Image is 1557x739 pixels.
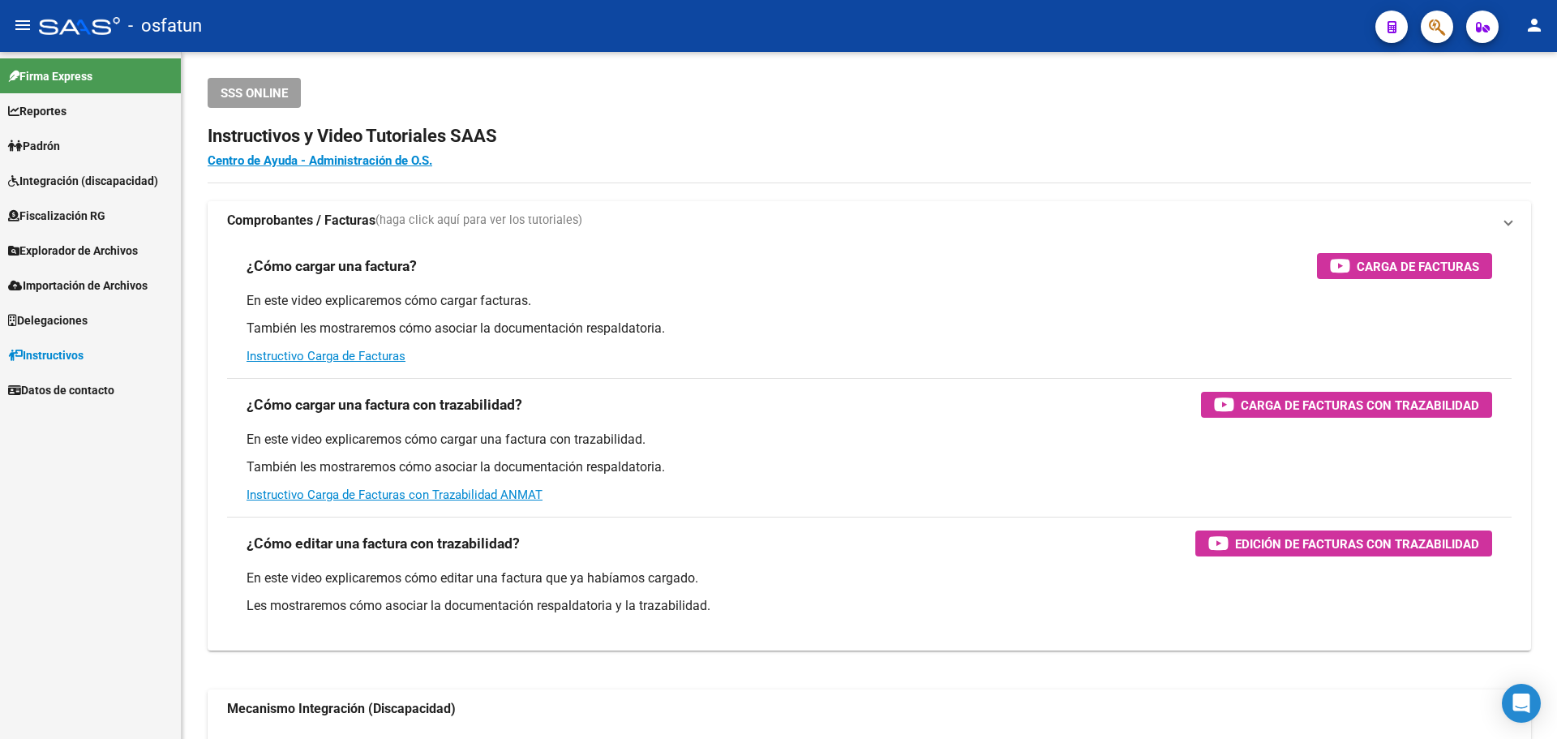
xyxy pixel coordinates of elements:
span: Fiscalización RG [8,207,105,225]
span: Reportes [8,102,66,120]
span: Edición de Facturas con Trazabilidad [1235,534,1479,554]
p: También les mostraremos cómo asociar la documentación respaldatoria. [247,320,1492,337]
h3: ¿Cómo cargar una factura con trazabilidad? [247,393,522,416]
span: Importación de Archivos [8,277,148,294]
a: Centro de Ayuda - Administración de O.S. [208,153,432,168]
a: Instructivo Carga de Facturas con Trazabilidad ANMAT [247,488,543,502]
p: También les mostraremos cómo asociar la documentación respaldatoria. [247,458,1492,476]
span: Instructivos [8,346,84,364]
button: Carga de Facturas [1317,253,1492,279]
span: Carga de Facturas [1357,256,1479,277]
button: SSS ONLINE [208,78,301,108]
span: Carga de Facturas con Trazabilidad [1241,395,1479,415]
p: En este video explicaremos cómo editar una factura que ya habíamos cargado. [247,569,1492,587]
span: Delegaciones [8,311,88,329]
mat-expansion-panel-header: Comprobantes / Facturas(haga click aquí para ver los tutoriales) [208,201,1531,240]
span: - osfatun [128,8,202,44]
mat-icon: person [1525,15,1544,35]
strong: Comprobantes / Facturas [227,212,375,230]
p: Les mostraremos cómo asociar la documentación respaldatoria y la trazabilidad. [247,597,1492,615]
h3: ¿Cómo cargar una factura? [247,255,417,277]
div: Comprobantes / Facturas(haga click aquí para ver los tutoriales) [208,240,1531,651]
p: En este video explicaremos cómo cargar facturas. [247,292,1492,310]
span: Padrón [8,137,60,155]
button: Carga de Facturas con Trazabilidad [1201,392,1492,418]
span: SSS ONLINE [221,86,288,101]
h3: ¿Cómo editar una factura con trazabilidad? [247,532,520,555]
mat-icon: menu [13,15,32,35]
span: (haga click aquí para ver los tutoriales) [375,212,582,230]
span: Datos de contacto [8,381,114,399]
div: Open Intercom Messenger [1502,684,1541,723]
a: Instructivo Carga de Facturas [247,349,405,363]
h2: Instructivos y Video Tutoriales SAAS [208,121,1531,152]
mat-expansion-panel-header: Mecanismo Integración (Discapacidad) [208,690,1531,728]
span: Firma Express [8,67,92,85]
span: Explorador de Archivos [8,242,138,260]
p: En este video explicaremos cómo cargar una factura con trazabilidad. [247,431,1492,449]
strong: Mecanismo Integración (Discapacidad) [227,700,456,718]
span: Integración (discapacidad) [8,172,158,190]
button: Edición de Facturas con Trazabilidad [1195,531,1492,556]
